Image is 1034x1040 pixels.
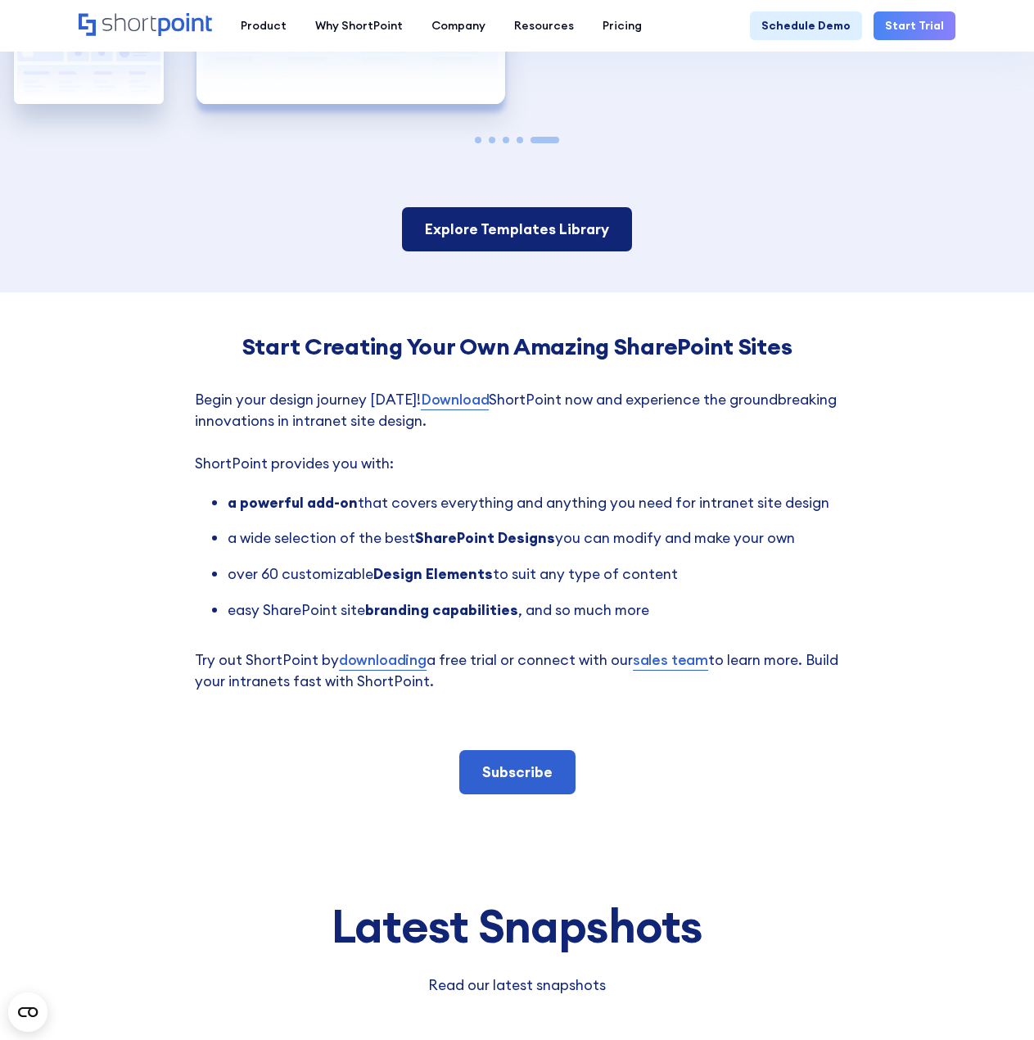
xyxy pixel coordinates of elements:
span: Go to slide 4 [517,137,523,143]
p: Read our latest snapshots [291,974,743,996]
a: Company [417,11,499,40]
div: Why ShortPoint [315,17,403,34]
iframe: Chat Widget [739,850,1034,1040]
strong: SharePoint Designs [415,528,555,547]
a: Subscribe [459,750,576,794]
div: Pricing [603,17,642,34]
div: Product [241,17,287,34]
span: Go to slide 1 [475,137,481,143]
a: Resources [499,11,588,40]
li: a wide selection of the best you can modify and make your own [228,527,840,549]
li: over 60 customizable to suit any type of content [228,563,840,585]
a: Product [226,11,300,40]
li: easy SharePoint site , and so much more [228,599,840,621]
div: Company [431,17,485,34]
strong: Design Elements [373,564,493,583]
p: Try out ShortPoint by a free trial or connect with our to learn more. Build your intranets fast w... [195,649,840,693]
li: that covers everything and anything you need for intranet site design [228,492,840,513]
a: Schedule Demo [750,11,862,40]
strong: a powerful add-on [228,493,358,512]
span: Go to slide 2 [489,137,495,143]
strong: branding capabilities [365,600,518,619]
a: Download [421,389,490,410]
a: downloading [339,649,427,671]
div: Resources [514,17,574,34]
p: Begin your design journey [DATE]! ShortPoint now and experience the groundbreaking innovations in... [195,389,840,475]
a: Explore Templates Library [402,207,632,251]
div: Latest Snapshots [151,901,884,952]
button: Open CMP widget [8,993,47,1032]
h4: Start Creating Your Own Amazing SharePoint Sites [195,333,840,359]
span: Go to slide 3 [503,137,509,143]
a: Pricing [588,11,656,40]
a: Start Trial [874,11,955,40]
a: sales team [633,649,708,671]
a: Why ShortPoint [300,11,417,40]
span: Go to slide 5 [531,137,559,143]
a: Home [79,13,212,38]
